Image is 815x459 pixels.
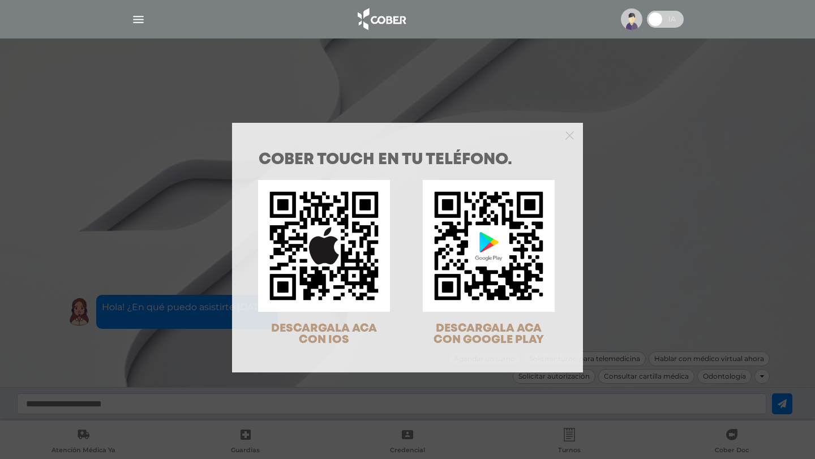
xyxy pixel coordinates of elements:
span: DESCARGALA ACA CON IOS [271,323,377,345]
h1: COBER TOUCH en tu teléfono. [259,152,556,168]
img: qr-code [423,180,555,312]
button: Close [565,130,574,140]
img: qr-code [258,180,390,312]
span: DESCARGALA ACA CON GOOGLE PLAY [434,323,544,345]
